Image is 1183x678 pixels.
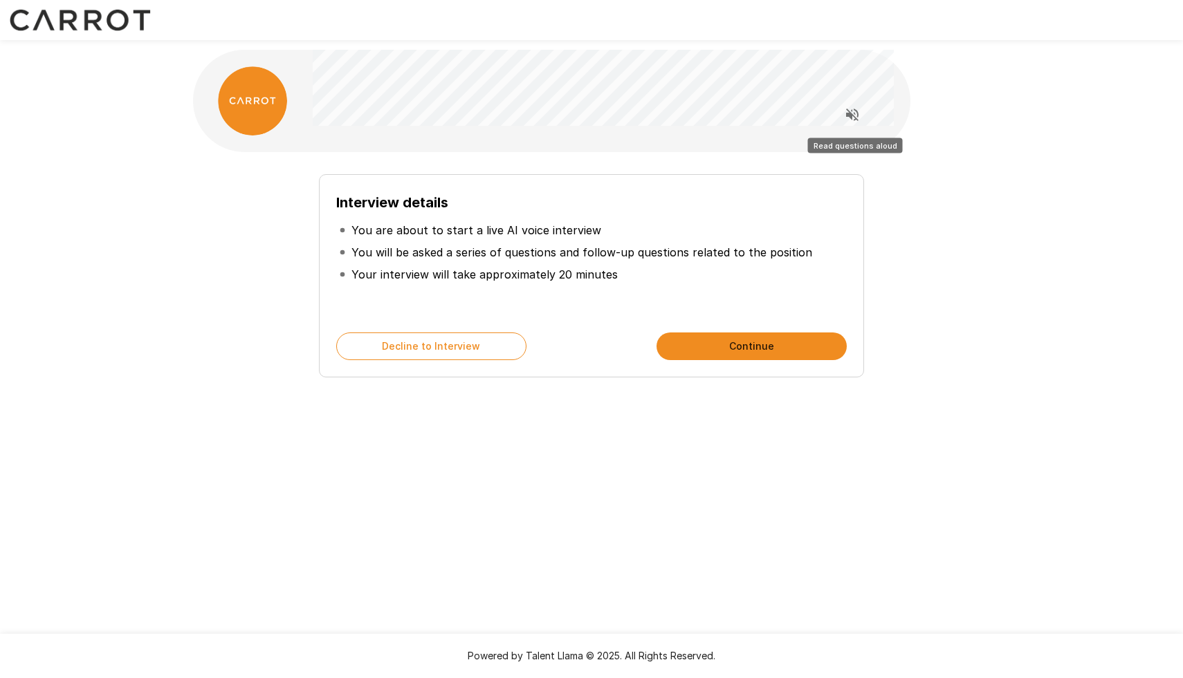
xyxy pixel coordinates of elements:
p: Your interview will take approximately 20 minutes [351,266,618,283]
p: Powered by Talent Llama © 2025. All Rights Reserved. [17,649,1166,663]
img: carrot_logo.png [218,66,287,135]
b: Interview details [336,194,448,211]
div: Read questions aloud [808,138,903,153]
button: Decline to Interview [336,332,526,360]
button: Read questions aloud [838,101,866,129]
p: You will be asked a series of questions and follow-up questions related to the position [351,244,812,261]
button: Continue [657,332,847,360]
p: You are about to start a live AI voice interview [351,222,601,238]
